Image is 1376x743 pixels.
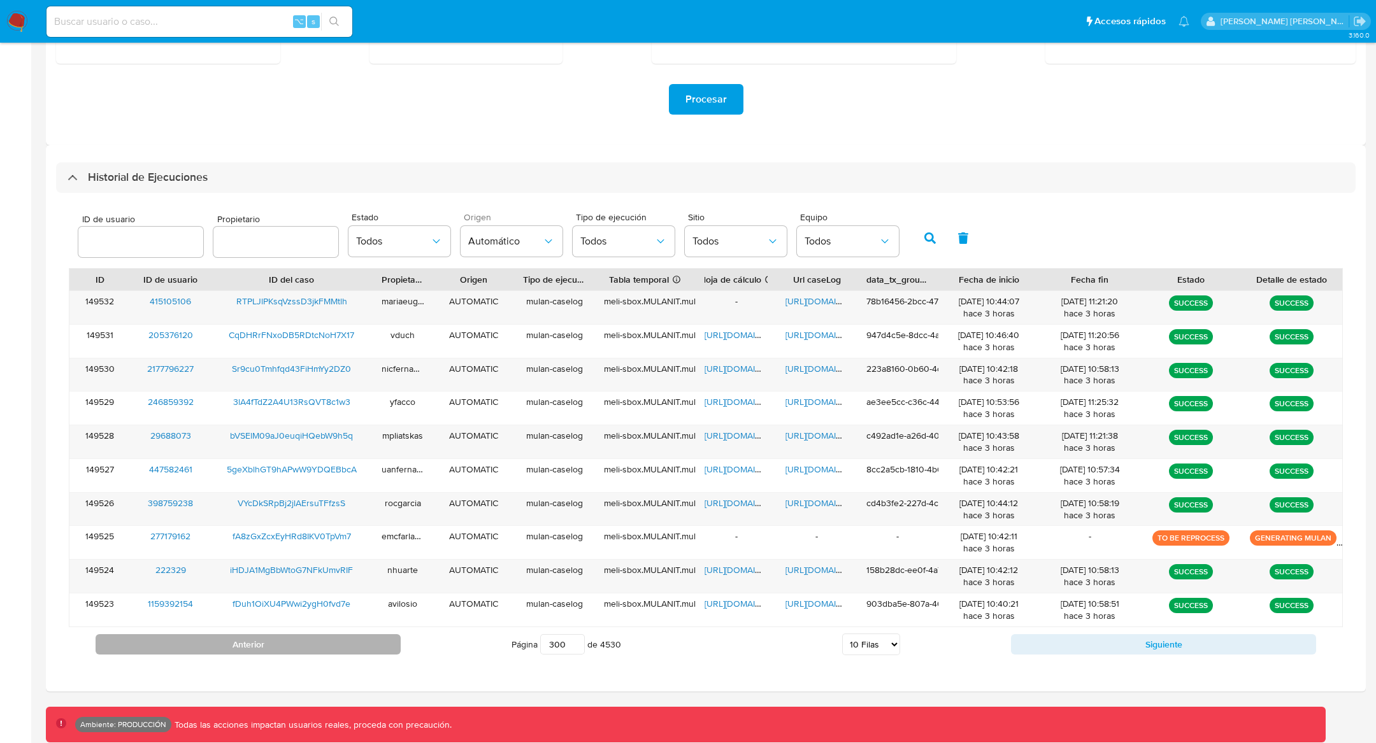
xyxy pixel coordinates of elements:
a: Salir [1353,15,1366,28]
span: s [312,15,315,27]
p: stella.andriano@mercadolibre.com [1221,15,1349,27]
span: ⌥ [294,15,304,27]
p: Ambiente: PRODUCCIÓN [80,722,166,727]
span: 3.160.0 [1349,30,1370,40]
p: Todas las acciones impactan usuarios reales, proceda con precaución. [171,719,452,731]
input: Buscar usuario o caso... [47,13,352,30]
a: Notificaciones [1179,16,1189,27]
button: search-icon [321,13,347,31]
span: Accesos rápidos [1094,15,1166,28]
